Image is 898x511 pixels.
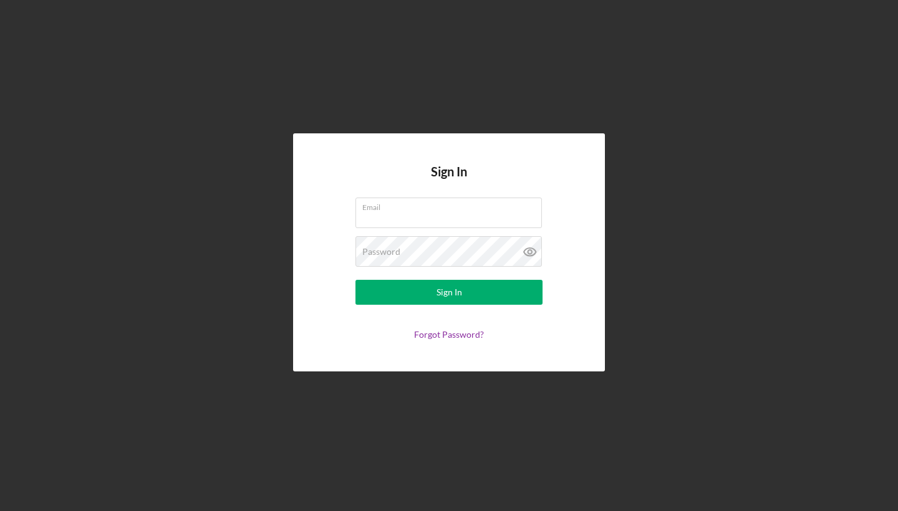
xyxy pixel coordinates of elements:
[431,165,467,198] h4: Sign In
[362,247,400,257] label: Password
[437,280,462,305] div: Sign In
[362,198,542,212] label: Email
[355,280,543,305] button: Sign In
[414,329,484,340] a: Forgot Password?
